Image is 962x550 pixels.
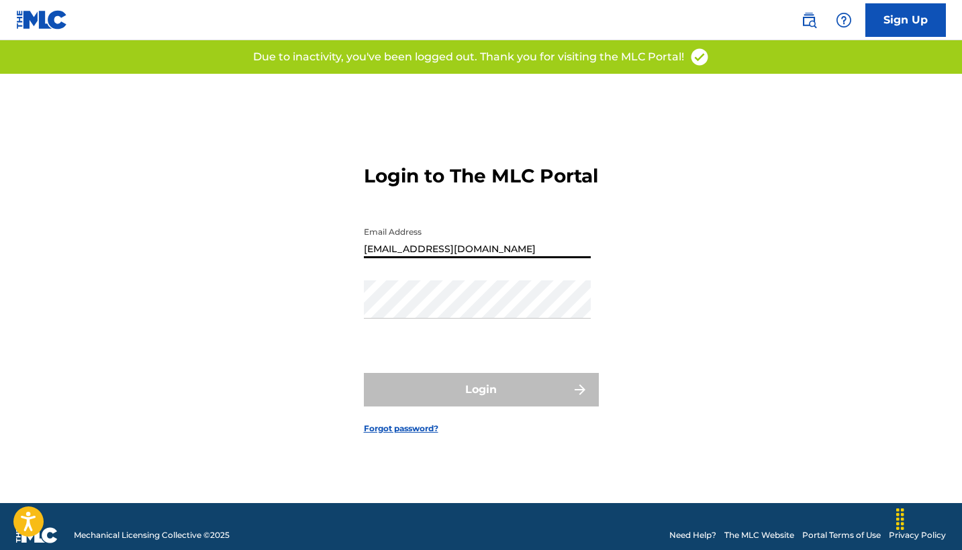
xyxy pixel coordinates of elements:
[364,423,438,435] a: Forgot password?
[253,49,684,65] p: Due to inactivity, you've been logged out. Thank you for visiting the MLC Portal!
[16,527,58,543] img: logo
[16,10,68,30] img: MLC Logo
[865,3,946,37] a: Sign Up
[895,486,962,550] iframe: Chat Widget
[889,499,911,539] div: Drag
[796,7,822,34] a: Public Search
[801,12,817,28] img: search
[889,529,946,541] a: Privacy Policy
[830,7,857,34] div: Help
[689,47,710,67] img: access
[364,164,598,188] h3: Login to The MLC Portal
[802,529,881,541] a: Portal Terms of Use
[669,529,716,541] a: Need Help?
[724,529,794,541] a: The MLC Website
[74,529,230,541] span: Mechanical Licensing Collective © 2025
[836,12,852,28] img: help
